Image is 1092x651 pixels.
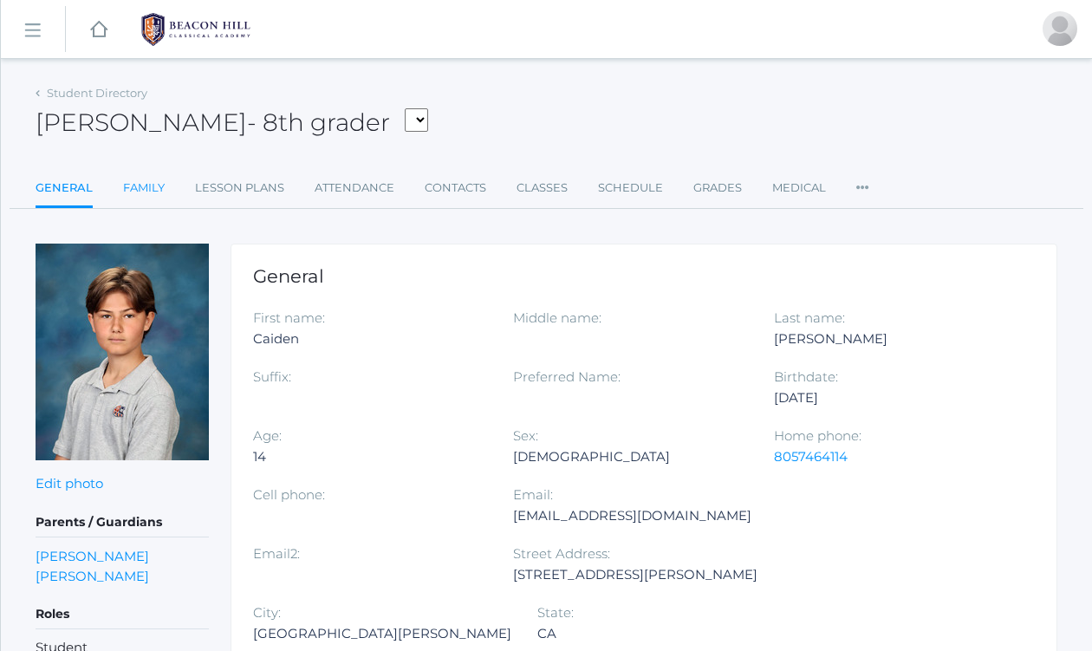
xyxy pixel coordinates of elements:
[693,171,742,205] a: Grades
[253,309,325,326] label: First name:
[513,564,757,585] div: [STREET_ADDRESS][PERSON_NAME]
[774,329,1008,349] div: [PERSON_NAME]
[123,171,165,205] a: Family
[36,566,149,586] a: [PERSON_NAME]
[253,446,487,467] div: 14
[36,475,103,492] a: Edit photo
[598,171,663,205] a: Schedule
[36,244,209,460] img: Caiden Boyer
[537,623,771,644] div: CA
[1043,11,1077,46] div: Heather Bernardi
[774,448,848,465] a: 8057464114
[253,545,300,562] label: Email2:
[131,8,261,51] img: 1_BHCALogos-05.png
[517,171,568,205] a: Classes
[47,86,147,100] a: Student Directory
[36,600,209,629] h5: Roles
[36,546,149,566] a: [PERSON_NAME]
[513,545,610,562] label: Street Address:
[253,368,291,385] label: Suffix:
[513,446,747,467] div: [DEMOGRAPHIC_DATA]
[253,427,282,444] label: Age:
[36,171,93,208] a: General
[772,171,826,205] a: Medical
[513,309,601,326] label: Middle name:
[36,109,428,136] h2: [PERSON_NAME]
[774,309,845,326] label: Last name:
[513,505,751,526] div: [EMAIL_ADDRESS][DOMAIN_NAME]
[513,486,553,503] label: Email:
[537,604,574,621] label: State:
[253,604,281,621] label: City:
[253,329,487,349] div: Caiden
[774,427,861,444] label: Home phone:
[315,171,394,205] a: Attendance
[253,266,1035,286] h1: General
[513,427,538,444] label: Sex:
[253,623,511,644] div: [GEOGRAPHIC_DATA][PERSON_NAME]
[425,171,486,205] a: Contacts
[253,486,325,503] label: Cell phone:
[247,107,390,137] span: - 8th grader
[513,368,621,385] label: Preferred Name:
[774,368,838,385] label: Birthdate:
[195,171,284,205] a: Lesson Plans
[774,387,1008,408] div: [DATE]
[36,508,209,537] h5: Parents / Guardians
